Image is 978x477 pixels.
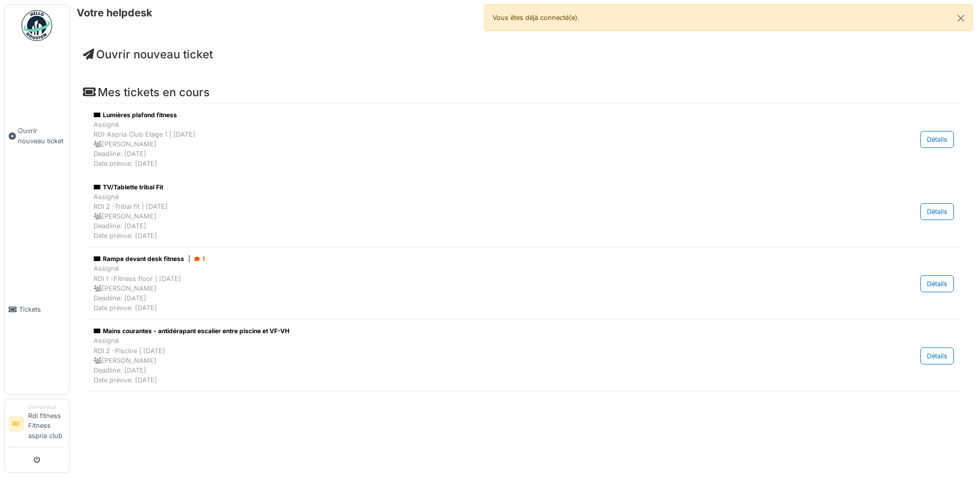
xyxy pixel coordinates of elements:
a: Tickets [5,225,69,394]
div: Mains courantes - antidérapant escalier entre piscine et VF-VH [94,327,829,336]
div: Assigné RDI 1 -Fitness floor | [DATE] [PERSON_NAME] Deadline: [DATE] Date prévue: [DATE] [94,264,829,313]
div: Détails [920,203,954,220]
a: Lumières plafond fitness AssignéRDI-Aspria Club Etage 1 | [DATE] [PERSON_NAME]Deadline: [DATE]Dat... [91,108,957,171]
div: Assigné RDI 2 -Piscine | [DATE] [PERSON_NAME] Deadline: [DATE] Date prévue: [DATE] [94,336,829,385]
span: Tickets [19,305,65,314]
div: Détails [920,275,954,292]
a: Mains courantes - antidérapant escalier entre piscine et VF-VH AssignéRDI 2 -Piscine | [DATE] [PE... [91,324,957,387]
h4: Mes tickets en cours [83,85,965,99]
div: Assigné RDI 2 -Tribal fit | [DATE] [PERSON_NAME] Deadline: [DATE] Date prévue: [DATE] [94,192,829,241]
a: Ouvrir nouveau ticket [5,47,69,225]
div: Lumières plafond fitness [94,111,829,120]
div: TV/Tablette tribal Fit [94,183,829,192]
a: Rampe devant desk fitness| 1 AssignéRDI 1 -Fitness floor | [DATE] [PERSON_NAME]Deadline: [DATE]Da... [91,252,957,315]
div: 1 [194,254,205,264]
a: RF DemandeurRdi fitness Fitness aspria club [9,403,65,447]
img: Badge_color-CXgf-gQk.svg [21,10,52,41]
span: Ouvrir nouveau ticket [18,126,65,145]
h6: Votre helpdesk [77,7,152,19]
span: | [188,254,190,264]
div: Vous êtes déjà connecté(e). [484,4,973,31]
div: Demandeur [28,403,65,411]
div: Assigné RDI-Aspria Club Etage 1 | [DATE] [PERSON_NAME] Deadline: [DATE] Date prévue: [DATE] [94,120,829,169]
li: RF [9,416,24,431]
div: Rampe devant desk fitness [94,254,829,264]
div: Détails [920,348,954,364]
a: Ouvrir nouveau ticket [83,48,213,61]
div: Détails [920,131,954,148]
button: Close [949,5,972,32]
li: Rdi fitness Fitness aspria club [28,403,65,445]
a: TV/Tablette tribal Fit AssignéRDI 2 -Tribal fit | [DATE] [PERSON_NAME]Deadline: [DATE]Date prévue... [91,180,957,244]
